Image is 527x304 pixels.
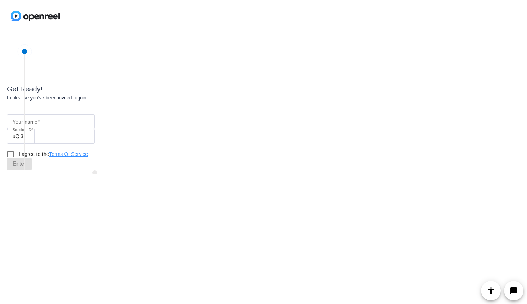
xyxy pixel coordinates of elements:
[18,151,88,158] label: I agree to the
[509,286,518,295] mat-icon: message
[487,286,495,295] mat-icon: accessibility
[13,127,32,132] mat-label: Session ID
[7,84,182,94] div: Get Ready!
[7,94,182,102] div: Looks like you've been invited to join
[13,119,37,125] mat-label: Your name
[49,151,88,157] a: Terms Of Service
